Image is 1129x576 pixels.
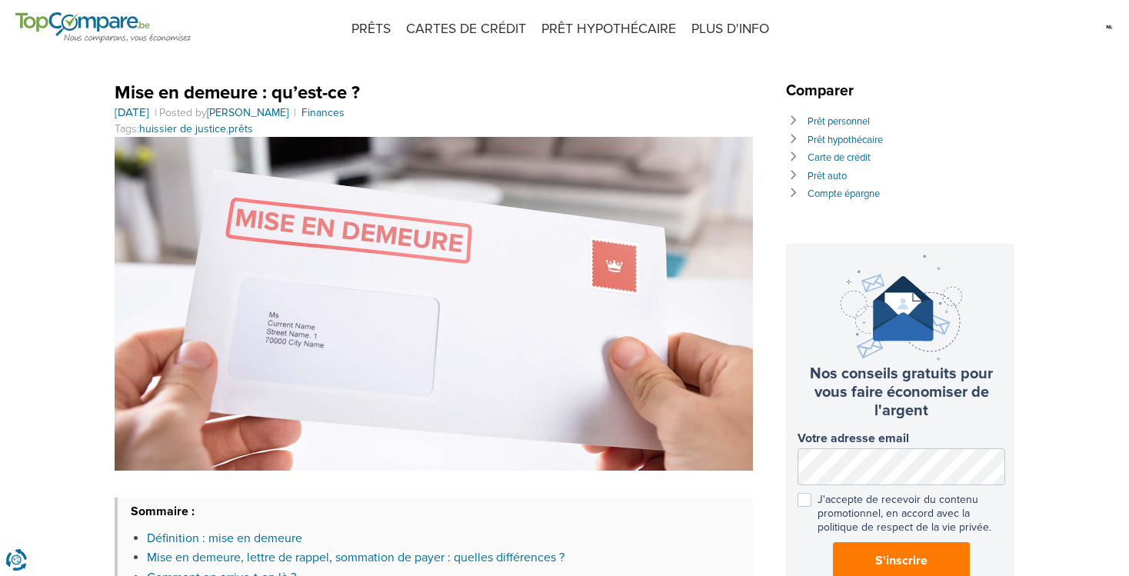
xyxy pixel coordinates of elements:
h1: Mise en demeure : qu’est-ce ? [115,81,753,105]
a: Finances [301,106,345,119]
label: Votre adresse email [798,431,1005,446]
a: Définition : mise en demeure [147,531,302,546]
label: J'accepte de recevoir du contenu promotionnel, en accord avec la politique de respect de la vie p... [798,493,1005,535]
span: Comparer [786,82,861,100]
time: [DATE] [115,105,149,119]
a: huissier de justice [139,122,226,135]
a: [PERSON_NAME] [207,106,288,119]
img: mise en demeure [115,137,753,471]
span: S'inscrire [875,551,928,570]
a: Mise en demeure, lettre de rappel, sommation de payer : quelles différences ? [147,550,564,565]
span: Posted by [159,106,291,119]
h3: Sommaire : [118,498,753,523]
img: newsletter [841,255,962,361]
img: nl.svg [1105,15,1114,38]
a: prêts [228,122,253,135]
a: [DATE] [115,106,149,119]
header: Tags: , [115,81,753,137]
a: Prêt auto [808,170,847,182]
a: Carte de crédit [808,151,871,164]
span: | [291,106,298,119]
h3: Nos conseils gratuits pour vous faire économiser de l'argent [798,365,1005,420]
a: Prêt hypothécaire [808,134,883,146]
a: Compte épargne [808,188,880,200]
a: Prêt personnel [808,115,870,128]
span: | [152,106,159,119]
